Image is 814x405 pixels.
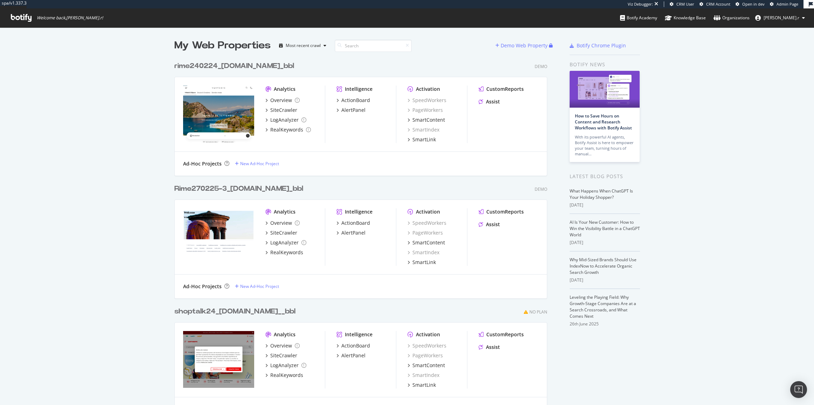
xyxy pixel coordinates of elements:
div: Rime270225-3_[DOMAIN_NAME]_bbl [174,184,303,194]
div: Open Intercom Messenger [790,381,807,398]
a: ActionBoard [336,220,370,227]
a: Overview [265,342,300,349]
a: Overview [265,97,300,104]
a: PageWorkers [408,107,443,114]
a: ActionBoard [336,342,370,349]
div: Activation [416,208,440,215]
div: LogAnalyzer [270,116,299,123]
a: Knowledge Base [665,8,706,27]
div: LogAnalyzer [270,362,299,369]
a: SmartContent [408,239,445,246]
div: SiteCrawler [270,107,297,114]
div: Most recent crawl [286,43,321,48]
div: rime240224_[DOMAIN_NAME]_bbl [174,61,294,71]
a: PageWorkers [408,352,443,359]
a: RealKeywords [265,126,311,133]
div: New Ad-Hoc Project [240,283,279,289]
div: CustomReports [486,208,524,215]
div: SmartIndex [408,249,439,256]
a: CustomReports [479,331,524,338]
div: RealKeywords [270,249,303,256]
div: AlertPanel [341,352,366,359]
div: SmartLink [412,382,436,389]
a: SmartContent [408,116,445,123]
div: Activation [416,86,440,93]
div: No Plan [529,309,547,315]
input: Search [335,40,412,52]
div: Ad-Hoc Projects [183,283,222,290]
div: RealKeywords [270,126,303,133]
a: SmartLink [408,382,436,389]
div: Overview [270,97,292,104]
a: Leveling the Playing Field: Why Growth-Stage Companies Are at a Search Crossroads, and What Comes... [570,294,636,319]
div: ActionBoard [341,97,370,104]
div: CustomReports [486,86,524,93]
a: AlertPanel [336,229,366,236]
a: New Ad-Hoc Project [235,161,279,167]
a: What Happens When ChatGPT Is Your Holiday Shopper? [570,188,633,200]
a: ActionBoard [336,97,370,104]
div: AlertPanel [341,229,366,236]
div: RealKeywords [270,372,303,379]
a: LogAnalyzer [265,362,306,369]
a: Why Mid-Sized Brands Should Use IndexNow to Accelerate Organic Search Growth [570,257,636,275]
a: Assist [479,344,500,351]
a: SpeedWorkers [408,220,446,227]
a: Open in dev [736,1,765,7]
div: SmartContent [412,362,445,369]
div: Analytics [274,331,295,338]
button: Demo Web Property [495,40,549,51]
a: Demo Web Property [495,42,549,48]
div: shoptalk24_[DOMAIN_NAME]__bbl [174,306,295,317]
a: Organizations [714,8,750,27]
div: Assist [486,221,500,228]
div: ActionBoard [341,220,370,227]
a: shoptalk24_[DOMAIN_NAME]__bbl [174,306,298,317]
a: SmartIndex [408,372,439,379]
a: PageWorkers [408,229,443,236]
a: RealKeywords [265,372,303,379]
a: CustomReports [479,86,524,93]
a: SiteCrawler [265,229,297,236]
img: shoptalk24_www.continente.pt__bbl [183,331,254,388]
div: [DATE] [570,239,640,246]
span: Welcome back, [PERSON_NAME].r ! [37,15,103,21]
button: [PERSON_NAME].r [750,12,810,23]
a: Botify Chrome Plugin [570,42,626,49]
div: SmartLink [412,259,436,266]
div: SmartIndex [408,126,439,133]
a: SmartContent [408,362,445,369]
a: AI Is Your New Customer: How to Win the Visibility Battle in a ChatGPT World [570,219,640,238]
a: RealKeywords [265,249,303,256]
a: CRM Account [700,1,730,7]
a: Assist [479,98,500,105]
a: SmartLink [408,136,436,143]
div: Demo Web Property [501,42,548,49]
div: SiteCrawler [270,229,297,236]
div: Ad-Hoc Projects [183,160,222,167]
span: Admin Page [777,1,798,7]
div: [DATE] [570,202,640,208]
div: AlertPanel [341,107,366,114]
div: Botify news [570,61,640,68]
a: SpeedWorkers [408,97,446,104]
div: CustomReports [486,331,524,338]
span: arthur.r [764,15,799,21]
a: AlertPanel [336,352,366,359]
a: CustomReports [479,208,524,215]
div: Intelligence [345,331,373,338]
img: rime240224_www.verychic.fr_bbl [183,86,254,142]
span: Open in dev [742,1,765,7]
div: Demo [535,186,547,192]
span: CRM Account [706,1,730,7]
div: SpeedWorkers [408,342,446,349]
a: New Ad-Hoc Project [235,283,279,289]
div: Intelligence [345,86,373,93]
div: Viz Debugger: [628,1,653,7]
div: 26th June 2025 [570,321,640,327]
a: Botify Academy [620,8,657,27]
